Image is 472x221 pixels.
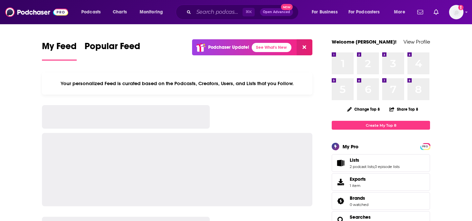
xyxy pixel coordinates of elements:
[350,195,368,201] a: Brands
[449,5,463,19] img: User Profile
[332,192,430,210] span: Brands
[389,7,413,17] button: open menu
[350,157,400,163] a: Lists
[350,195,365,201] span: Brands
[85,41,140,56] span: Popular Feed
[348,8,380,17] span: For Podcasters
[312,8,338,17] span: For Business
[334,177,347,187] span: Exports
[135,7,171,17] button: open menu
[140,8,163,17] span: Monitoring
[194,7,243,17] input: Search podcasts, credits, & more...
[421,144,429,149] a: PRO
[449,5,463,19] span: Logged in as Marketing09
[208,45,249,50] p: Podchaser Update!
[449,5,463,19] button: Show profile menu
[332,154,430,172] span: Lists
[334,158,347,168] a: Lists
[332,121,430,130] a: Create My Top 8
[332,39,397,45] a: Welcome [PERSON_NAME]!
[350,176,366,182] span: Exports
[85,41,140,61] a: Popular Feed
[307,7,346,17] button: open menu
[350,202,368,207] a: 0 watched
[415,7,426,18] a: Show notifications dropdown
[243,8,255,16] span: ⌘ K
[389,103,419,116] button: Share Top 8
[350,183,366,188] span: 1 item
[350,214,371,220] a: Searches
[263,10,290,14] span: Open Advanced
[81,8,101,17] span: Podcasts
[374,164,375,169] span: ,
[458,5,463,10] svg: Add a profile image
[403,39,430,45] a: View Profile
[350,157,359,163] span: Lists
[334,196,347,206] a: Brands
[350,164,374,169] a: 2 podcast lists
[343,143,359,150] div: My Pro
[42,41,77,61] a: My Feed
[344,7,389,17] button: open menu
[113,8,127,17] span: Charts
[332,173,430,191] a: Exports
[252,43,291,52] a: See What's New
[5,6,68,18] img: Podchaser - Follow, Share and Rate Podcasts
[260,8,293,16] button: Open AdvancedNew
[343,105,384,113] button: Change Top 8
[108,7,131,17] a: Charts
[375,164,400,169] a: 0 episode lists
[394,8,405,17] span: More
[281,4,293,10] span: New
[431,7,441,18] a: Show notifications dropdown
[42,72,312,95] div: Your personalized Feed is curated based on the Podcasts, Creators, Users, and Lists that you Follow.
[77,7,109,17] button: open menu
[182,5,305,20] div: Search podcasts, credits, & more...
[42,41,77,56] span: My Feed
